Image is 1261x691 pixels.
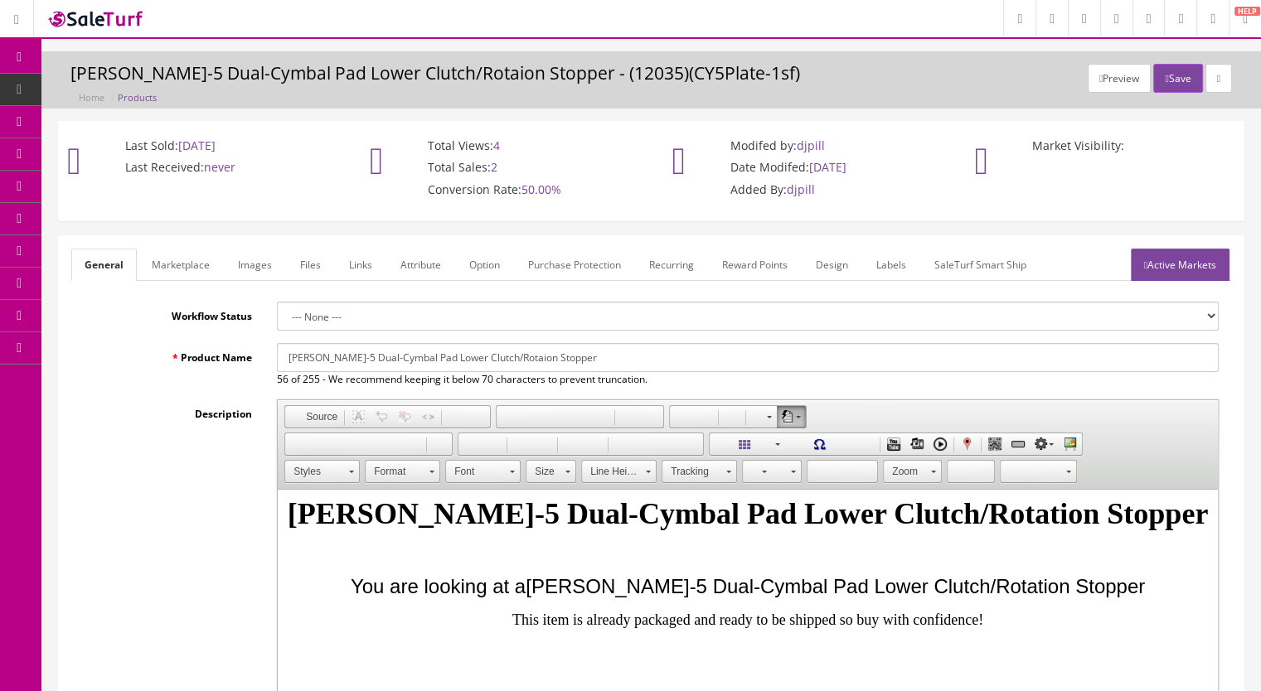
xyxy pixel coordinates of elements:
a: Paste from Word [589,406,613,428]
input: Product Name [277,343,1219,372]
a: Strikethrough [355,433,378,455]
a: Embed Media from External Sites [905,433,929,455]
a: Cut [497,406,520,428]
a: Set language [1047,461,1076,482]
a: AutoCorrect [777,406,806,428]
a: Insert/Remove Numbered List [458,433,482,455]
a: Block Quote [560,433,583,455]
a: Labels [863,249,919,281]
a: Superscript [401,433,424,455]
span: 4 [493,138,500,153]
button: Save [1153,64,1202,93]
a: Google Maps [956,433,979,455]
a: New Page [444,406,467,428]
a: Subscript [378,433,401,455]
a: Line Height [581,460,657,483]
a: Justify [680,433,703,455]
span: djpill [787,181,815,197]
a: Option [456,249,513,281]
span: Format [366,461,424,482]
a: Copy [520,406,543,428]
a: Recurring [636,249,707,281]
a: Table [756,433,785,455]
h3: [PERSON_NAME]-5 Dual-Cymbal Pad Lower Clutch/Rotaion Stopper - (12035)(CY5Plate-1sf) [70,64,1232,83]
span: 56 [277,372,289,386]
a: Increase Indent [532,433,555,455]
span: of 255 - We recommend keeping it below 70 characters to prevent truncation. [291,372,647,386]
a: Maximize [948,461,971,482]
a: Find [670,406,693,428]
a: Files [287,249,334,281]
a: Select All [720,406,744,428]
span: Font [446,461,504,482]
img: SaleTurf [46,7,146,30]
a: Format [365,460,440,483]
p: Last Sold: [75,138,320,153]
a: Simple Button [1006,433,1030,455]
a: Center [633,433,657,455]
a: Decrease Indent [509,433,532,455]
a: Insert symbol [808,433,832,455]
a: Italic [308,433,332,455]
p: Date Modifed: [681,160,925,175]
a: Paste as plain text [566,406,589,428]
a: Link [808,461,831,482]
a: Paste [543,406,566,428]
a: Products [118,91,157,104]
a: Text Color [743,461,772,482]
span: Source [303,410,337,424]
a: Uncomment Selection [393,406,416,428]
a: Unlink [831,461,854,482]
span: Line Height [582,461,640,482]
span: Size [526,461,560,482]
span: HELP [1234,7,1260,16]
a: IFrame [855,433,878,455]
p: Added By: [681,182,925,197]
a: General [71,249,137,281]
a: Reward Points [709,249,801,281]
span: [DATE] [178,138,216,153]
span: Tracking [662,461,720,482]
a: Underline [332,433,355,455]
a: Insert/Remove Bulleted List [482,433,505,455]
a: SaleTurf Smart Ship [921,249,1040,281]
a: Tracking [662,460,737,483]
a: Insert SlideShow [1059,433,1082,455]
a: Insert Template [1030,433,1059,455]
a: Embed YouTube Video [882,433,905,455]
label: Workflow Status [71,302,264,324]
a: Font [445,460,521,483]
a: Links [336,249,386,281]
span: never [204,159,235,175]
a: Design [803,249,861,281]
a: Background Color [772,461,801,482]
a: Anchor [854,461,877,482]
a: Images [225,249,285,281]
a: Text direction from left to right [1001,461,1024,482]
a: Active Markets [1131,249,1229,281]
a: Insert Horizontal Line [785,433,808,455]
a: Format Selection [347,406,370,428]
span: Zoom [884,461,925,482]
span: Styles [285,461,343,482]
a: Video Snapshot [929,433,952,455]
a: Remove Format [429,433,452,455]
a: Text direction from right to left [1024,461,1047,482]
span: 2 [491,159,497,175]
a: Home [79,91,104,104]
a: Comment Selection [370,406,393,428]
button: Preview [1088,64,1151,93]
a: Undo [617,406,640,428]
a: Zoom [883,460,942,483]
span: djpill [797,138,825,153]
a: Purchase Protection [515,249,634,281]
a: Show Blocks [971,461,994,482]
span: 50.00% [521,181,561,197]
a: Enable/Disable HTML Tag Autocomplete [416,406,439,428]
a: Preview [467,406,490,428]
p: Total Sales: [378,160,623,175]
